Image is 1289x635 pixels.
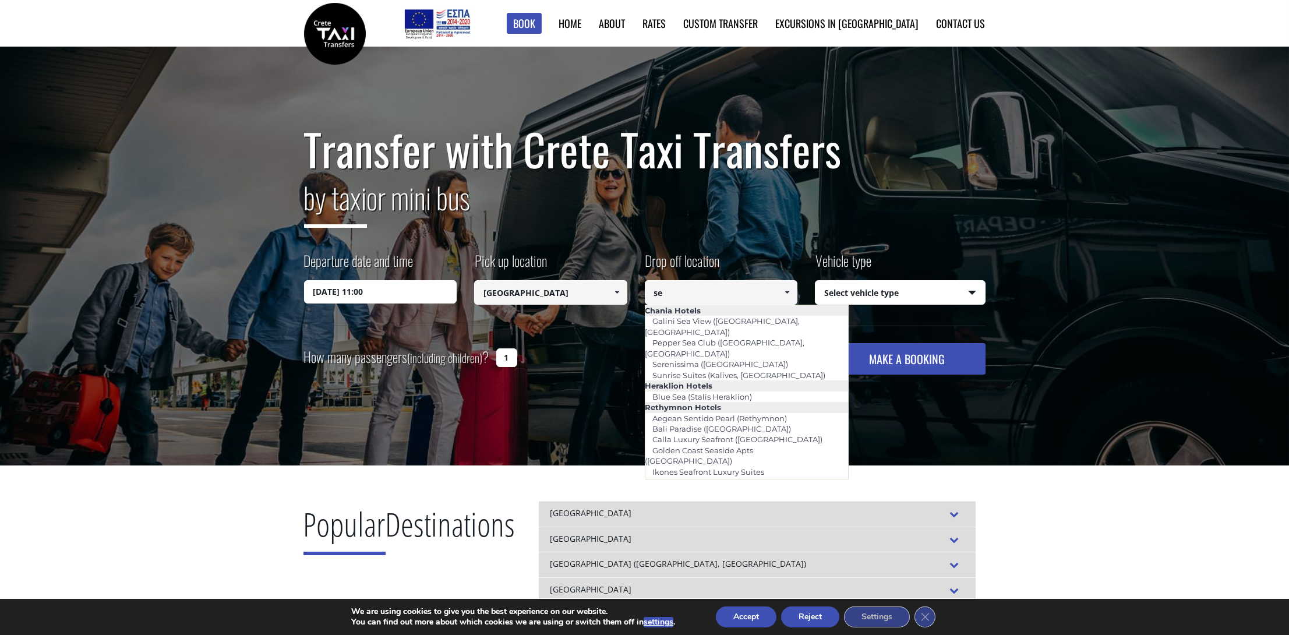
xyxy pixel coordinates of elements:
[815,251,871,280] label: Vehicle type
[645,421,799,437] a: Bali Paradise ([GEOGRAPHIC_DATA])
[304,174,986,237] h2: or mini bus
[607,280,626,305] a: Show All Items
[778,280,797,305] a: Show All Items
[304,343,489,372] label: How many passengers ?
[776,16,919,31] a: Excursions in [GEOGRAPHIC_DATA]
[304,3,366,65] img: Crete Taxi Transfers | Safe Taxi Transfer Services from to Heraklion Airport, Chania Airport, Ret...
[937,16,986,31] a: Contact us
[645,305,848,316] li: Chania Hotels
[645,464,765,491] a: Ikones Seafront Luxury Suites ([GEOGRAPHIC_DATA])
[507,13,542,34] a: Book
[645,334,805,361] a: Pepper Sea Club ([GEOGRAPHIC_DATA], [GEOGRAPHIC_DATA])
[645,410,795,426] a: Aegean Sentido Pearl (Rethymnon)
[645,367,834,383] a: Sunrise Suites (Kalives, [GEOGRAPHIC_DATA])
[304,251,414,280] label: Departure date and time
[815,281,985,305] span: Select vehicle type
[559,16,582,31] a: Home
[474,251,547,280] label: Pick up location
[645,380,848,391] li: Heraklion Hotels
[303,501,515,564] h2: Destinations
[402,6,472,41] img: e-bannersEUERDF180X90.jpg
[828,343,985,375] button: MAKE A BOOKING
[539,501,976,527] div: [GEOGRAPHIC_DATA]
[645,356,796,372] a: Serenissima ([GEOGRAPHIC_DATA])
[303,502,386,555] span: Popular
[304,26,366,38] a: Crete Taxi Transfers | Safe Taxi Transfer Services from to Heraklion Airport, Chania Airport, Ret...
[645,280,798,305] input: Select drop-off location
[914,606,935,627] button: Close GDPR Cookie Banner
[645,251,720,280] label: Drop off location
[643,16,666,31] a: Rates
[684,16,758,31] a: Custom Transfer
[351,606,675,617] p: We are using cookies to give you the best experience on our website.
[408,349,483,366] small: (including children)
[645,402,848,412] li: Rethymnon Hotels
[599,16,626,31] a: About
[351,617,675,627] p: You can find out more about which cookies we are using or switch them off in .
[781,606,839,627] button: Reject
[539,577,976,603] div: [GEOGRAPHIC_DATA]
[644,617,673,627] button: settings
[645,313,800,340] a: Galini Sea View ([GEOGRAPHIC_DATA], [GEOGRAPHIC_DATA])
[716,606,776,627] button: Accept
[539,552,976,577] div: [GEOGRAPHIC_DATA] ([GEOGRAPHIC_DATA], [GEOGRAPHIC_DATA])
[844,606,910,627] button: Settings
[645,442,754,469] a: Golden Coast Seaside Apts ([GEOGRAPHIC_DATA])
[539,527,976,552] div: [GEOGRAPHIC_DATA]
[645,389,760,405] a: Blue Sea (Stalis Heraklion)
[645,431,831,447] a: Calla Luxury Seafront ([GEOGRAPHIC_DATA])
[474,280,627,305] input: Select pickup location
[304,125,986,174] h1: Transfer with Crete Taxi Transfers
[304,175,367,228] span: by taxi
